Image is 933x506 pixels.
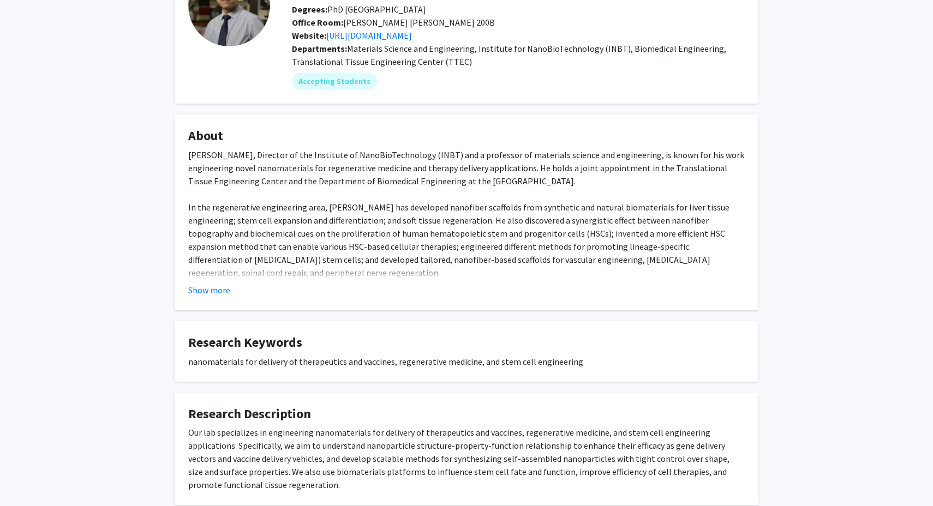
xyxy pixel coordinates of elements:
h4: Research Description [188,406,745,422]
h4: Research Keywords [188,335,745,351]
b: Departments: [292,43,347,54]
div: nanomaterials for delivery of therapeutics and vaccines, regenerative medicine, and stem cell eng... [188,355,745,368]
mat-chip: Accepting Students [292,73,377,90]
b: Office Room: [292,17,343,28]
div: Our lab specializes in engineering nanomaterials for delivery of therapeutics and vaccines, regen... [188,426,745,491]
span: Materials Science and Engineering, Institute for NanoBioTechnology (INBT), Biomedical Engineering... [292,43,726,67]
h4: About [188,128,745,144]
span: [PERSON_NAME] [PERSON_NAME] 200B [292,17,495,28]
iframe: Chat [8,457,46,498]
button: Show more [188,284,230,297]
b: Degrees: [292,4,327,15]
a: Opens in a new tab [326,30,412,41]
b: Website: [292,30,326,41]
span: PhD [GEOGRAPHIC_DATA] [292,4,426,15]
